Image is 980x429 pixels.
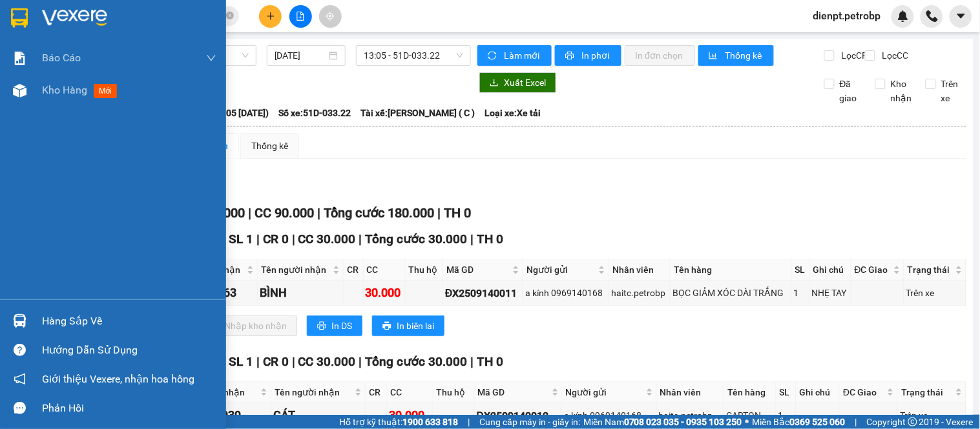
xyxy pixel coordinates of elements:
button: printerIn DS [307,315,362,336]
button: printerIn phơi [555,45,621,66]
th: SL [792,259,810,281]
img: warehouse-icon [13,84,26,97]
button: downloadNhập kho nhận [200,315,297,336]
span: DĐ: [11,83,30,96]
span: Trên xe [936,77,967,105]
div: 30.000 [389,406,430,424]
th: CR [344,259,363,281]
span: notification [14,373,26,385]
span: TH 0 [477,354,504,369]
span: Trạng thái [908,263,953,277]
div: ĐX2509140012 [477,408,560,424]
td: ĐX2509140012 [475,403,563,428]
span: Xuất Excel [504,75,546,90]
th: Tên hàng [671,259,791,281]
span: aim [326,12,335,21]
span: Tổng cước 30.000 [366,232,468,246]
span: CC 30.000 [298,232,356,246]
span: Mã GD [446,263,510,277]
span: Giới thiệu Vexere, nhận hoa hồng [42,371,194,387]
span: 13:05 - 51D-033.22 [364,46,463,65]
span: Kho nhận [886,77,917,105]
span: SL 1 [229,354,253,369]
div: VP [PERSON_NAME] [11,11,114,42]
div: Trên xe [900,408,964,423]
button: syncLàm mới [477,45,552,66]
strong: 0369 525 060 [790,417,846,427]
td: ĐX2509140011 [443,281,523,306]
span: Người gửi [566,385,643,399]
span: sync [488,51,499,61]
span: | [437,205,441,221]
span: Tên người nhận [275,385,352,399]
span: | [248,205,251,221]
span: | [468,415,470,429]
span: CC 90.000 [255,205,314,221]
span: In DS [331,319,352,333]
div: Trên xe [906,286,964,300]
img: logo-vxr [11,8,28,28]
div: Hướng dẫn sử dụng [42,341,216,360]
span: Tổng cước 30.000 [366,354,468,369]
span: NHÀ THỜ MH [11,75,89,121]
button: downloadXuất Excel [479,72,556,93]
button: plus [259,5,282,28]
th: Thu hộ [406,259,444,281]
span: Tên người nhận [261,263,330,277]
div: 30.000 [366,284,403,302]
th: CC [364,259,406,281]
span: dienpt.petrobp [803,8,891,24]
span: Trạng thái [901,385,953,399]
div: 1 [778,408,794,423]
div: haitc.petrobp [611,286,668,300]
div: CÁT [273,406,363,424]
div: Thống kê [251,139,288,153]
span: | [471,354,474,369]
td: BÌNH [258,281,344,306]
span: message [14,402,26,414]
img: phone-icon [926,10,938,22]
div: BÌNH [260,284,341,302]
span: Số xe: 51D-033.22 [278,106,351,120]
button: In đơn chọn [625,45,695,66]
div: BĂNG [123,42,211,57]
span: Kho hàng [42,84,87,96]
th: Nhân viên [609,259,671,281]
div: Phản hồi [42,399,216,418]
button: aim [319,5,342,28]
span: copyright [908,417,917,426]
span: printer [565,51,576,61]
div: THỊ BẾ [11,42,114,57]
span: Tài xế: [PERSON_NAME] ( C ) [360,106,475,120]
span: N4 SỞ SAO [123,75,200,121]
span: | [256,232,260,246]
div: NHẸ TAY [812,286,849,300]
img: icon-new-feature [897,10,909,22]
span: Miền Nam [583,415,742,429]
img: warehouse-icon [13,314,26,328]
th: Ghi chú [810,259,851,281]
span: | [292,232,295,246]
span: Lọc CR [837,48,870,63]
span: In biên lai [397,319,434,333]
span: Báo cáo [42,50,81,66]
span: Người gửi [526,263,596,277]
span: | [359,354,362,369]
button: printerIn biên lai [372,315,444,336]
span: CR 0 [263,232,289,246]
span: Thống kê [725,48,764,63]
span: down [206,53,216,63]
div: BỌC GIẢM XÓC DÀI TRẮNG [672,286,789,300]
td: CÁT [271,403,366,428]
div: Hàng sắp về [42,312,216,331]
button: caret-down [950,5,972,28]
span: | [359,232,362,246]
span: In phơi [581,48,611,63]
th: Nhân viên [657,382,725,403]
span: download [490,78,499,88]
span: file-add [296,12,305,21]
span: close-circle [226,10,234,23]
span: Hỗ trợ kỹ thuật: [339,415,458,429]
button: bar-chartThống kê [698,45,774,66]
th: CC [387,382,433,403]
